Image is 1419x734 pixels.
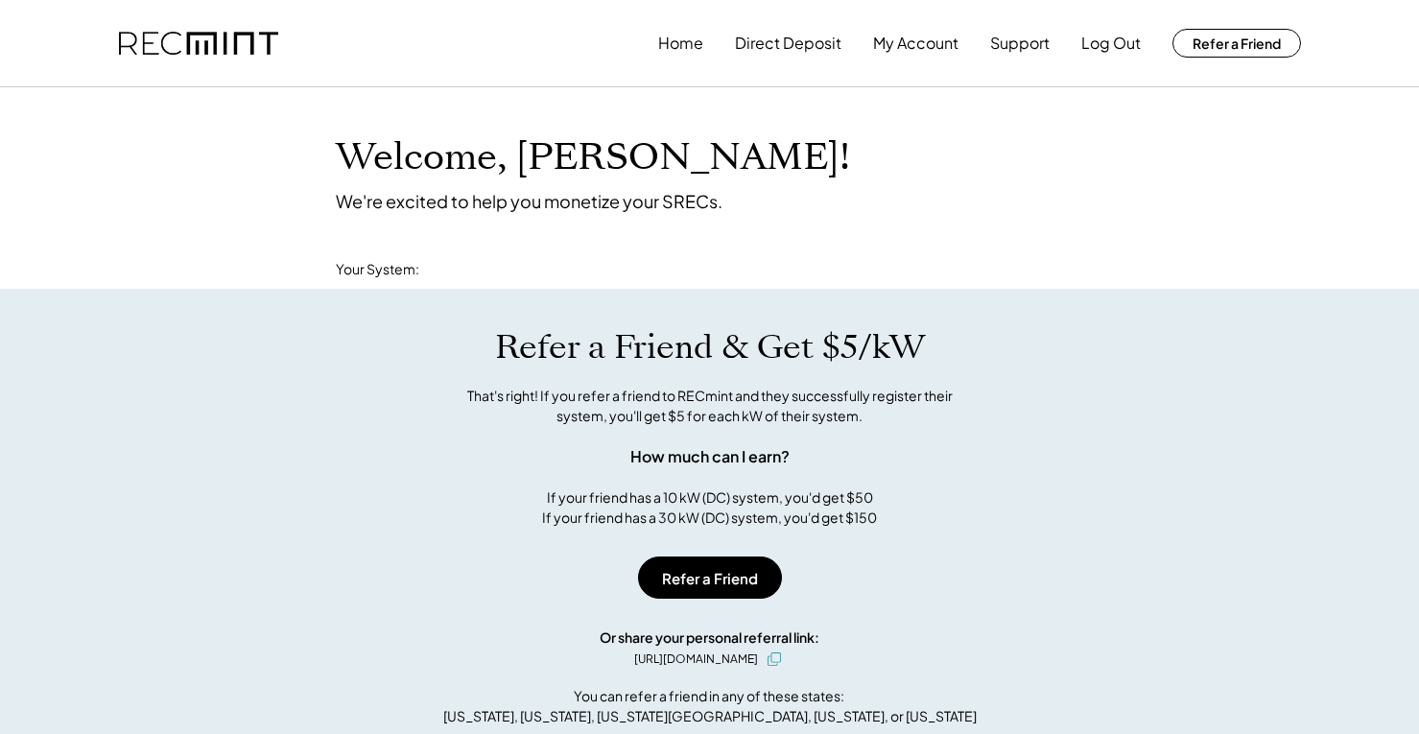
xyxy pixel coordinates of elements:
[443,686,977,726] div: You can refer a friend in any of these states: [US_STATE], [US_STATE], [US_STATE][GEOGRAPHIC_DATA...
[735,24,841,62] button: Direct Deposit
[336,190,722,212] div: We're excited to help you monetize your SRECs.
[336,135,850,180] h1: Welcome, [PERSON_NAME]!
[119,32,278,56] img: recmint-logotype%403x.png
[336,260,419,279] div: Your System:
[873,24,958,62] button: My Account
[630,445,790,468] div: How much can I earn?
[542,487,877,528] div: If your friend has a 10 kW (DC) system, you'd get $50 If your friend has a 30 kW (DC) system, you...
[638,556,782,599] button: Refer a Friend
[990,24,1050,62] button: Support
[763,648,786,671] button: click to copy
[1172,29,1301,58] button: Refer a Friend
[495,327,925,367] h1: Refer a Friend & Get $5/kW
[658,24,703,62] button: Home
[634,651,758,668] div: [URL][DOMAIN_NAME]
[600,627,819,648] div: Or share your personal referral link:
[446,386,974,426] div: That's right! If you refer a friend to RECmint and they successfully register their system, you'l...
[1081,24,1141,62] button: Log Out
